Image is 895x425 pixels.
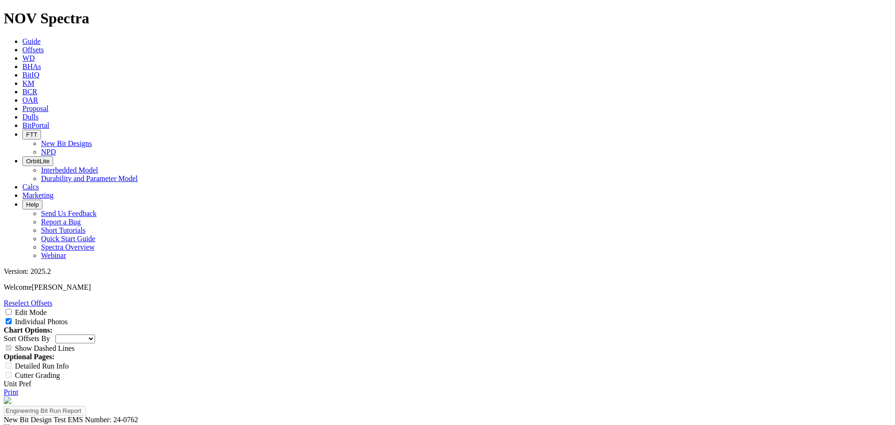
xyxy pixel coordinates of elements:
[41,251,66,259] a: Webinar
[22,96,38,104] a: OAR
[22,46,44,54] a: Offsets
[22,63,41,70] a: BHAs
[41,218,81,226] a: Report a Bug
[4,10,891,27] h1: NOV Spectra
[4,334,50,342] label: Sort Offsets By
[4,283,891,292] p: Welcome
[4,397,11,404] img: NOV_WT_RH_Logo_Vert_RGB_F.d63d51a4.png
[4,326,52,334] strong: Chart Options:
[22,37,41,45] a: Guide
[26,201,39,208] span: Help
[4,416,891,424] div: New Bit Design Test EMS Number: 24-0762
[22,121,49,129] a: BitPortal
[4,299,52,307] a: Reselect Offsets
[41,139,92,147] a: New Bit Designs
[22,54,35,62] a: WD
[41,243,95,251] a: Spectra Overview
[15,318,68,326] label: Individual Photos
[4,267,891,276] div: Version: 2025.2
[41,235,95,243] a: Quick Start Guide
[26,131,37,138] span: FTT
[41,174,138,182] a: Durability and Parameter Model
[22,79,34,87] a: KM
[4,406,86,416] input: Click to edit report title
[15,362,69,370] label: Detailed Run Info
[15,344,75,352] label: Show Dashed Lines
[15,371,60,379] label: Cutter Grading
[22,88,37,96] a: BCR
[22,191,54,199] a: Marketing
[22,200,42,209] button: Help
[41,209,96,217] a: Send Us Feedback
[22,105,48,112] a: Proposal
[22,156,53,166] button: OrbitLite
[4,380,31,388] a: Unit Pref
[26,158,49,165] span: OrbitLite
[41,166,98,174] a: Interbedded Model
[22,130,41,139] button: FTT
[22,183,39,191] a: Calcs
[15,308,47,316] label: Edit Mode
[41,148,56,156] a: NPD
[4,388,18,396] a: Print
[41,226,86,234] a: Short Tutorials
[32,283,91,291] span: [PERSON_NAME]
[4,353,55,361] strong: Optional Pages:
[22,71,39,79] a: BitIQ
[22,113,39,121] a: Dulls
